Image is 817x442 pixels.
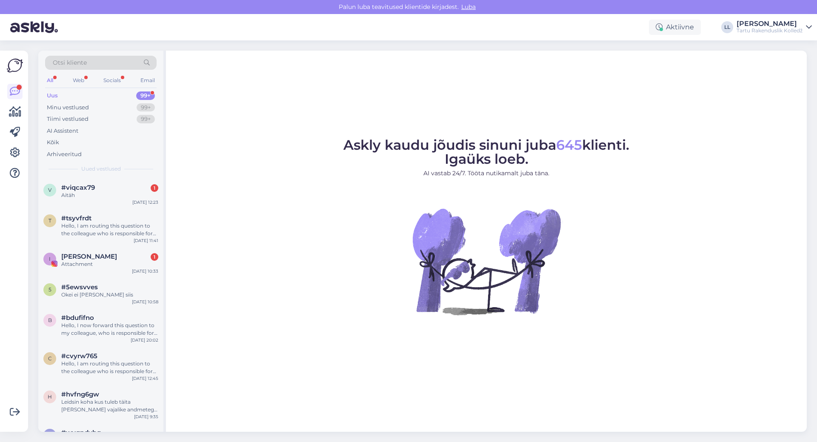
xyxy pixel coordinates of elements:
span: #wvgpdvbg [61,429,101,436]
span: 645 [556,137,582,153]
div: Tiimi vestlused [47,115,89,123]
span: c [48,355,52,362]
span: h [48,394,52,400]
span: Askly kaudu jõudis sinuni juba klienti. Igaüks loeb. [343,137,629,167]
div: 1 [151,253,158,261]
span: #tsyvfrdt [61,214,91,222]
span: b [48,317,52,323]
div: [DATE] 9:35 [134,413,158,420]
div: Attachment [61,260,158,268]
img: Askly Logo [7,57,23,74]
div: [PERSON_NAME] [737,20,803,27]
div: Email [139,75,157,86]
div: Okei ei [PERSON_NAME] siis [61,291,158,299]
div: All [45,75,55,86]
div: Socials [102,75,123,86]
div: Kõik [47,138,59,147]
div: Uus [47,91,58,100]
span: #viqcax79 [61,184,95,191]
span: Luba [459,3,478,11]
div: 1 [151,184,158,192]
p: AI vastab 24/7. Tööta nutikamalt juba täna. [343,169,629,178]
div: 99+ [137,115,155,123]
div: [DATE] 12:23 [132,199,158,205]
div: [DATE] 11:41 [134,237,158,244]
div: AI Assistent [47,127,78,135]
div: [DATE] 12:45 [132,375,158,382]
span: Uued vestlused [81,165,121,173]
span: v [48,187,51,193]
div: Aitäh [61,191,158,199]
div: 99+ [136,91,155,100]
span: t [49,217,51,224]
div: Leidsin koha kus tuleb täita [PERSON_NAME] vajalike andmetega, et saaks siseveebiga liituda [61,398,158,413]
span: Ismail Mirzojev [61,253,117,260]
div: [DATE] 10:58 [132,299,158,305]
a: [PERSON_NAME]Tartu Rakenduslik Kolledž [737,20,812,34]
div: Web [71,75,86,86]
span: #5ewsvves [61,283,98,291]
div: LL [721,21,733,33]
span: #bdufifno [61,314,94,322]
div: Aktiivne [649,20,701,35]
span: #hvfng6gw [61,391,99,398]
span: Otsi kliente [53,58,87,67]
div: Arhiveeritud [47,150,82,159]
span: #cvyrw765 [61,352,97,360]
div: Hello, I am routing this question to the colleague who is responsible for this topic. The reply m... [61,222,158,237]
div: [DATE] 10:33 [132,268,158,274]
img: No Chat active [410,185,563,338]
div: [DATE] 20:02 [131,337,158,343]
span: I [49,256,51,262]
div: Tartu Rakenduslik Kolledž [737,27,803,34]
div: Minu vestlused [47,103,89,112]
div: Hello, I now forward this question to my colleague, who is responsible for this. The reply will b... [61,322,158,337]
div: 99+ [137,103,155,112]
div: Hello, I am routing this question to the colleague who is responsible for this topic. The reply m... [61,360,158,375]
span: 5 [49,286,51,293]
